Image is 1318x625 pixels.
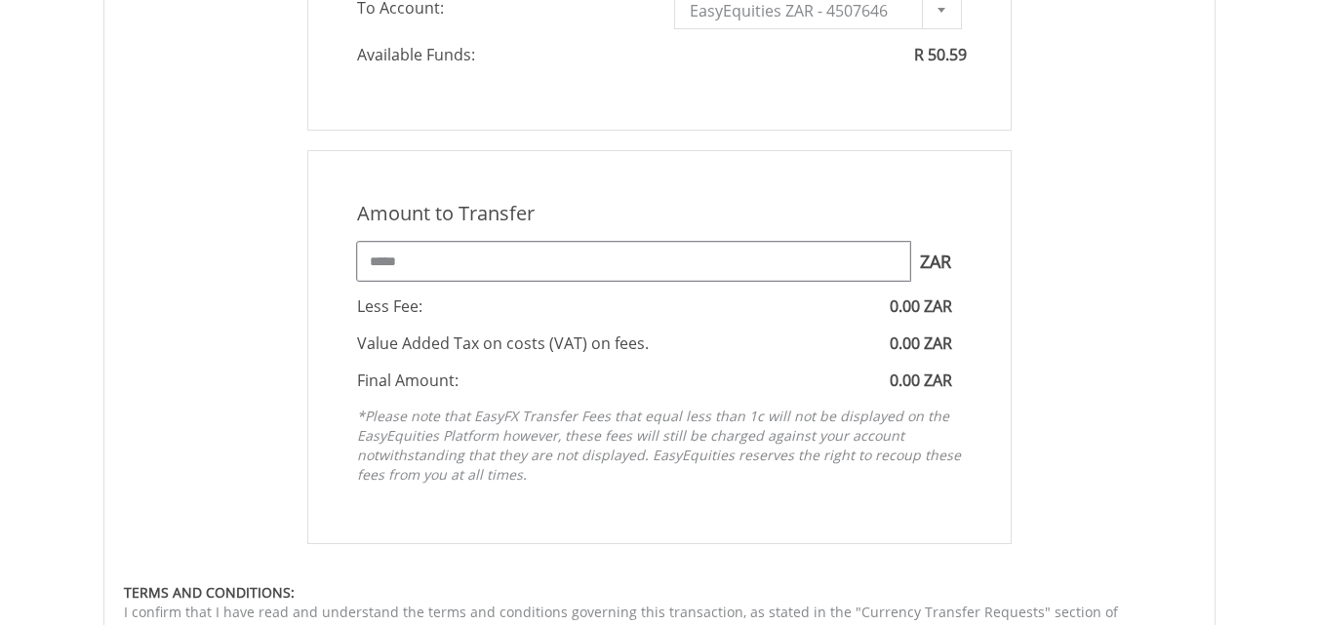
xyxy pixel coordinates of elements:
span: 0.00 ZAR [890,332,952,354]
span: R 50.59 [914,44,967,65]
span: Value Added Tax on costs (VAT) on fees. [357,332,649,354]
span: Available Funds: [342,44,659,66]
span: Final Amount: [357,370,459,391]
span: Less Fee: [357,295,422,317]
em: *Please note that EasyFX Transfer Fees that equal less than 1c will not be displayed on the EasyE... [357,407,961,484]
span: ZAR [910,242,962,281]
span: 0.00 ZAR [890,370,952,391]
span: 0.00 ZAR [890,295,952,317]
div: Amount to Transfer [342,200,977,228]
div: TERMS AND CONDITIONS: [124,583,1195,603]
